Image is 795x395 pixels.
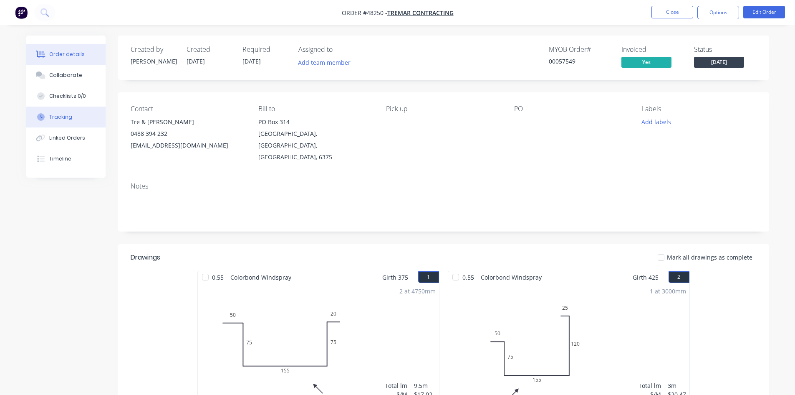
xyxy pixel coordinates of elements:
div: PO [514,105,628,113]
div: Contact [131,105,245,113]
div: [PERSON_NAME] [131,57,177,66]
span: [DATE] [187,57,205,65]
button: Options [697,6,739,19]
button: Order details [26,44,106,65]
span: [DATE] [694,57,744,67]
div: 00057549 [549,57,611,66]
button: Tracking [26,107,106,127]
div: Bill to [258,105,373,113]
div: 9.5m [414,381,436,390]
div: Created by [131,46,177,54]
div: Drawings [131,252,160,262]
span: 0.55 [209,271,227,283]
button: Linked Orders [26,127,106,148]
div: Linked Orders [49,134,85,142]
button: Add team member [298,57,355,68]
div: Created [187,46,232,54]
button: 2 [669,271,689,283]
button: Checklists 0/0 [26,86,106,107]
button: Add labels [637,116,676,127]
div: Required [242,46,288,54]
div: PO Box 314 [258,116,373,128]
div: 1 at 3000mm [650,287,686,296]
div: Collaborate [49,71,82,79]
div: Tracking [49,113,72,121]
div: Status [694,46,757,54]
span: [DATE] [242,57,261,65]
div: Labels [642,105,756,113]
span: Colorbond Windspray [227,271,295,283]
div: PO Box 314[GEOGRAPHIC_DATA], [GEOGRAPHIC_DATA], [GEOGRAPHIC_DATA], 6375 [258,116,373,163]
div: Total lm [385,381,407,390]
button: Edit Order [743,6,785,18]
div: 0488 394 232 [131,128,245,140]
span: 0.55 [459,271,477,283]
span: Order #48250 - [342,9,387,17]
span: Colorbond Windspray [477,271,545,283]
span: Girth 425 [633,271,659,283]
div: Notes [131,182,757,190]
div: Tre & [PERSON_NAME] [131,116,245,128]
div: MYOB Order # [549,46,611,54]
div: Tre & [PERSON_NAME]0488 394 232[EMAIL_ADDRESS][DOMAIN_NAME] [131,116,245,151]
button: Timeline [26,148,106,169]
div: 2 at 4750mm [399,287,436,296]
div: Checklists 0/0 [49,92,86,100]
div: Timeline [49,155,71,163]
button: Close [651,6,693,18]
span: Yes [621,57,671,67]
div: Total lm [639,381,661,390]
button: Add team member [293,57,355,68]
div: [GEOGRAPHIC_DATA], [GEOGRAPHIC_DATA], [GEOGRAPHIC_DATA], 6375 [258,128,373,163]
img: Factory [15,6,28,19]
button: [DATE] [694,57,744,69]
div: Pick up [386,105,500,113]
div: Order details [49,51,85,58]
button: Collaborate [26,65,106,86]
div: [EMAIL_ADDRESS][DOMAIN_NAME] [131,140,245,151]
div: Assigned to [298,46,382,54]
a: Tremar Contracting [387,9,454,17]
div: Invoiced [621,46,684,54]
span: Girth 375 [382,271,408,283]
div: 3m [668,381,686,390]
button: 1 [418,271,439,283]
span: Mark all drawings as complete [667,253,752,262]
